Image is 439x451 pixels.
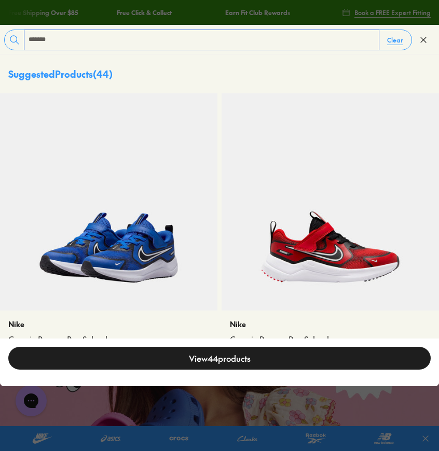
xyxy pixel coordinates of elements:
[230,319,431,330] p: Nike
[354,8,431,17] span: Book a FREE Expert Fitting
[379,31,411,49] button: Clear
[342,3,431,22] a: Book a FREE Expert Fitting
[10,382,52,420] iframe: Gorgias live chat messenger
[8,334,209,345] a: Cosmic Runner Pre-School
[8,319,209,330] p: Nike
[8,67,113,81] p: Suggested Products
[230,334,431,345] a: Cosmic Runner Pre-School
[8,347,431,370] a: View44products
[93,67,113,80] span: ( 44 )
